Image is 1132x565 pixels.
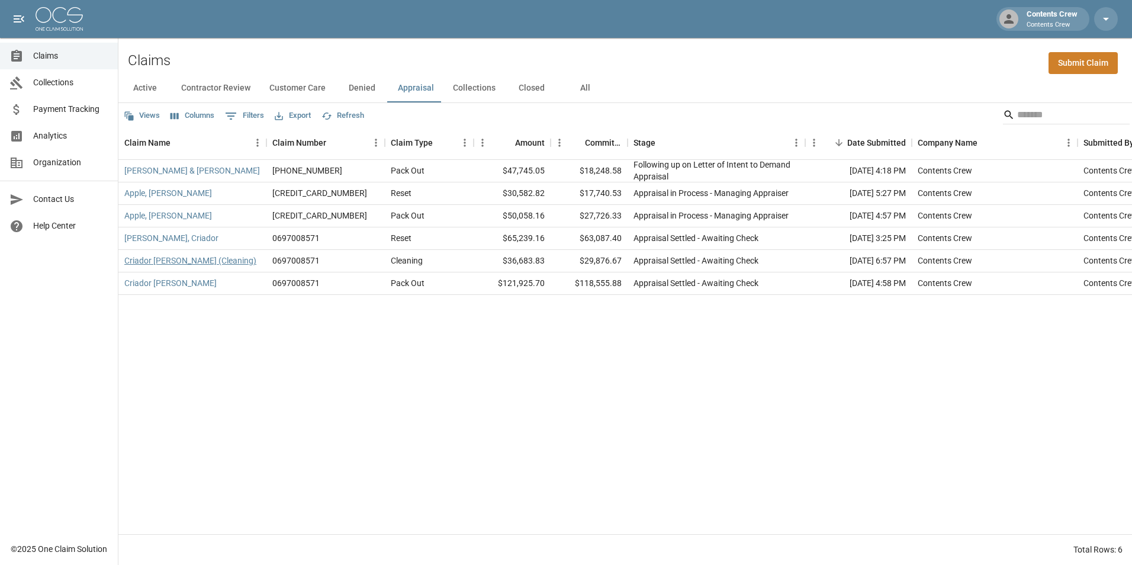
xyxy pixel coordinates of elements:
div: 300-0645302-2023 [272,210,367,221]
div: Pack Out [391,165,424,176]
button: Menu [805,134,823,152]
span: Payment Tracking [33,103,108,115]
button: Contractor Review [172,74,260,102]
button: open drawer [7,7,31,31]
div: Appraisal in Process - Managing Appraiser [633,187,789,199]
div: Reset [391,232,411,244]
div: $118,555.88 [551,272,628,295]
img: ocs-logo-white-transparent.png [36,7,83,31]
div: Amount [474,126,551,159]
div: $17,740.53 [551,182,628,205]
div: [DATE] 3:25 PM [805,227,912,250]
div: $27,726.33 [551,205,628,227]
button: Refresh [319,107,367,125]
div: Claim Number [266,126,385,159]
div: Amount [515,126,545,159]
div: $65,239.16 [474,227,551,250]
button: Menu [474,134,491,152]
button: Closed [505,74,558,102]
div: Date Submitted [847,126,906,159]
button: Appraisal [388,74,443,102]
span: Help Center [33,220,108,232]
div: Appraisal Settled - Awaiting Check [633,232,758,244]
div: Company Name [912,126,1078,159]
div: $36,683.83 [474,250,551,272]
div: 300-0020415-2024 [272,165,342,176]
div: Stage [633,126,655,159]
button: Menu [249,134,266,152]
div: $47,745.05 [474,160,551,182]
div: 300-0645302-2023 [272,187,367,199]
div: $29,876.67 [551,250,628,272]
button: Select columns [168,107,217,125]
button: All [558,74,612,102]
div: Contents Crew [918,165,972,176]
span: Organization [33,156,108,169]
button: Menu [1060,134,1078,152]
button: Sort [655,134,672,151]
a: Apple, [PERSON_NAME] [124,187,212,199]
button: Export [272,107,314,125]
button: Show filters [222,107,267,126]
div: [DATE] 4:18 PM [805,160,912,182]
div: Claim Type [391,126,433,159]
div: Committed Amount [551,126,628,159]
div: Claim Name [124,126,171,159]
a: Criador [PERSON_NAME] (Cleaning) [124,255,256,267]
div: [DATE] 6:57 PM [805,250,912,272]
div: $30,582.82 [474,182,551,205]
div: Appraisal in Process - Managing Appraiser [633,210,789,221]
div: $50,058.16 [474,205,551,227]
div: Contents Crew [1022,8,1082,30]
a: Submit Claim [1049,52,1118,74]
a: [PERSON_NAME], Criador [124,232,218,244]
button: Active [118,74,172,102]
div: Contents Crew [918,232,972,244]
div: Committed Amount [585,126,622,159]
button: Sort [977,134,994,151]
button: Menu [787,134,805,152]
div: [DATE] 4:58 PM [805,272,912,295]
a: Criador [PERSON_NAME] [124,277,217,289]
button: Views [121,107,163,125]
div: Stage [628,126,805,159]
div: Claim Name [118,126,266,159]
button: Customer Care [260,74,335,102]
a: [PERSON_NAME] & [PERSON_NAME] [124,165,260,176]
span: Contact Us [33,193,108,206]
button: Sort [568,134,585,151]
div: Appraisal Settled - Awaiting Check [633,255,758,267]
div: 0697008571 [272,255,320,267]
div: Contents Crew [918,210,972,221]
div: Claim Type [385,126,474,159]
a: Apple, [PERSON_NAME] [124,210,212,221]
div: Pack Out [391,210,424,221]
div: Date Submitted [805,126,912,159]
button: Denied [335,74,388,102]
button: Sort [171,134,187,151]
p: Contents Crew [1027,20,1078,30]
div: Pack Out [391,277,424,289]
button: Sort [831,134,847,151]
div: [DATE] 4:57 PM [805,205,912,227]
span: Analytics [33,130,108,142]
button: Menu [367,134,385,152]
div: dynamic tabs [118,74,1132,102]
button: Collections [443,74,505,102]
div: [DATE] 5:27 PM [805,182,912,205]
div: Claim Number [272,126,326,159]
div: Contents Crew [918,255,972,267]
div: Cleaning [391,255,423,267]
button: Menu [456,134,474,152]
div: 0697008571 [272,232,320,244]
div: 0697008571 [272,277,320,289]
div: Company Name [918,126,977,159]
div: Total Rows: 6 [1073,544,1123,556]
div: $63,087.40 [551,227,628,250]
div: Contents Crew [918,187,972,199]
button: Sort [326,134,343,151]
div: © 2025 One Claim Solution [11,543,107,555]
h2: Claims [128,52,171,69]
div: Appraisal Settled - Awaiting Check [633,277,758,289]
button: Sort [433,134,449,151]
